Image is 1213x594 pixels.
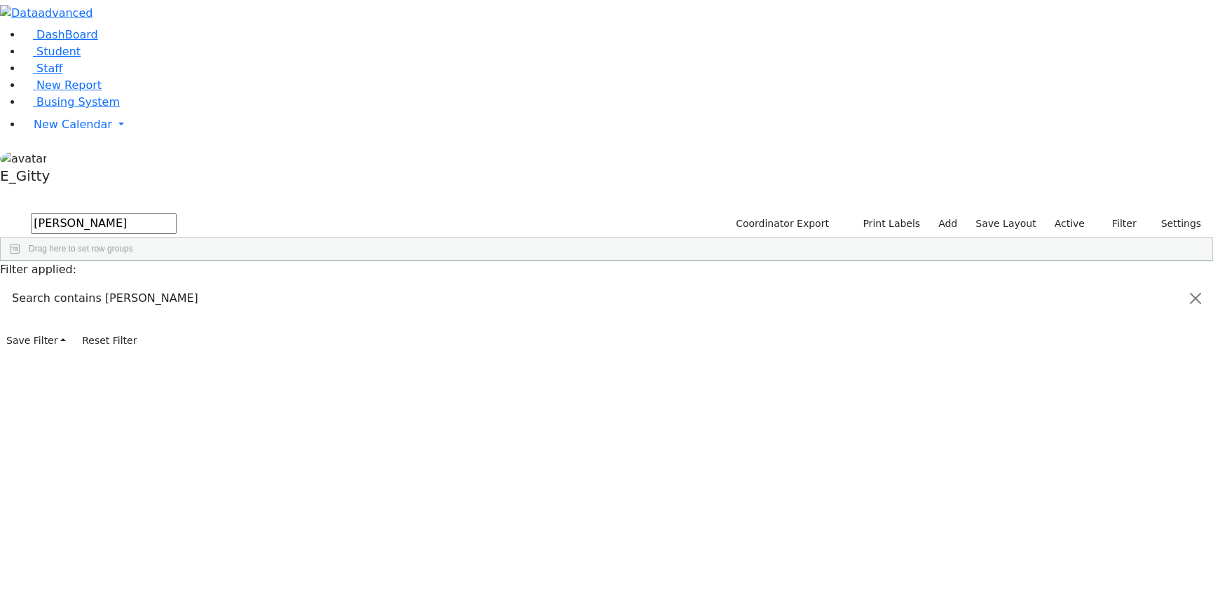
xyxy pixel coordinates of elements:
span: New Calendar [34,118,112,131]
button: Filter [1094,213,1143,235]
span: DashBoard [36,28,98,41]
a: Add [932,213,964,235]
span: Student [36,45,81,58]
button: Settings [1143,213,1207,235]
button: Close [1179,279,1212,318]
label: Active [1048,213,1091,235]
a: New Calendar [22,111,1213,139]
span: New Report [36,78,102,92]
a: New Report [22,78,102,92]
a: Student [22,45,81,58]
span: Staff [36,62,62,75]
span: Drag here to set row groups [29,244,133,254]
a: Busing System [22,95,120,109]
button: Coordinator Export [727,213,835,235]
button: Reset Filter [76,330,143,352]
span: Busing System [36,95,120,109]
a: Staff [22,62,62,75]
input: Search [31,213,177,234]
button: Save Layout [969,213,1042,235]
button: Print Labels [847,213,926,235]
a: DashBoard [22,28,98,41]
